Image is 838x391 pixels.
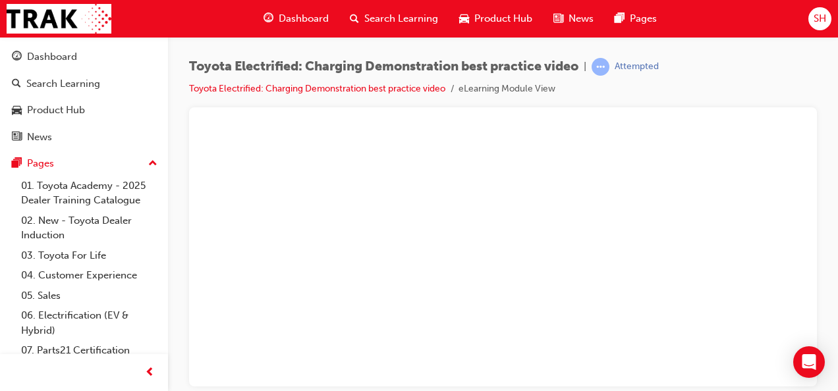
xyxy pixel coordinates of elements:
a: search-iconSearch Learning [339,5,449,32]
a: Product Hub [5,98,163,122]
span: prev-icon [145,365,155,381]
a: 03. Toyota For Life [16,246,163,266]
span: car-icon [459,11,469,27]
span: Dashboard [279,11,329,26]
span: Search Learning [364,11,438,26]
span: News [569,11,594,26]
a: Toyota Electrified: Charging Demonstration best practice video [189,83,445,94]
a: 05. Sales [16,286,163,306]
a: 02. New - Toyota Dealer Induction [16,211,163,246]
button: Pages [5,151,163,176]
span: pages-icon [12,158,22,170]
span: pages-icon [615,11,625,27]
span: Pages [630,11,657,26]
span: news-icon [12,132,22,143]
div: Product Hub [27,103,85,118]
a: Dashboard [5,45,163,69]
div: Attempted [615,61,659,73]
button: DashboardSearch LearningProduct HubNews [5,42,163,151]
div: Pages [27,156,54,171]
span: SH [814,11,826,26]
span: | [584,59,586,74]
span: up-icon [148,155,157,172]
span: search-icon [12,78,21,90]
span: guage-icon [12,51,22,63]
span: search-icon [350,11,359,27]
a: guage-iconDashboard [253,5,339,32]
a: 07. Parts21 Certification [16,340,163,361]
a: News [5,125,163,149]
a: 01. Toyota Academy - 2025 Dealer Training Catalogue [16,176,163,211]
div: Open Intercom Messenger [793,346,825,378]
div: News [27,130,52,145]
a: news-iconNews [543,5,604,32]
li: eLearning Module View [459,82,555,97]
div: Search Learning [26,76,100,91]
span: car-icon [12,105,22,117]
a: 04. Customer Experience [16,265,163,286]
button: SH [808,7,831,30]
span: Product Hub [474,11,532,26]
a: car-iconProduct Hub [449,5,543,32]
span: guage-icon [264,11,273,27]
span: learningRecordVerb_ATTEMPT-icon [592,58,609,76]
span: news-icon [553,11,563,27]
a: pages-iconPages [604,5,667,32]
a: 06. Electrification (EV & Hybrid) [16,305,163,340]
img: Trak [7,4,111,34]
div: Dashboard [27,49,77,65]
a: Search Learning [5,72,163,96]
span: Toyota Electrified: Charging Demonstration best practice video [189,59,578,74]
